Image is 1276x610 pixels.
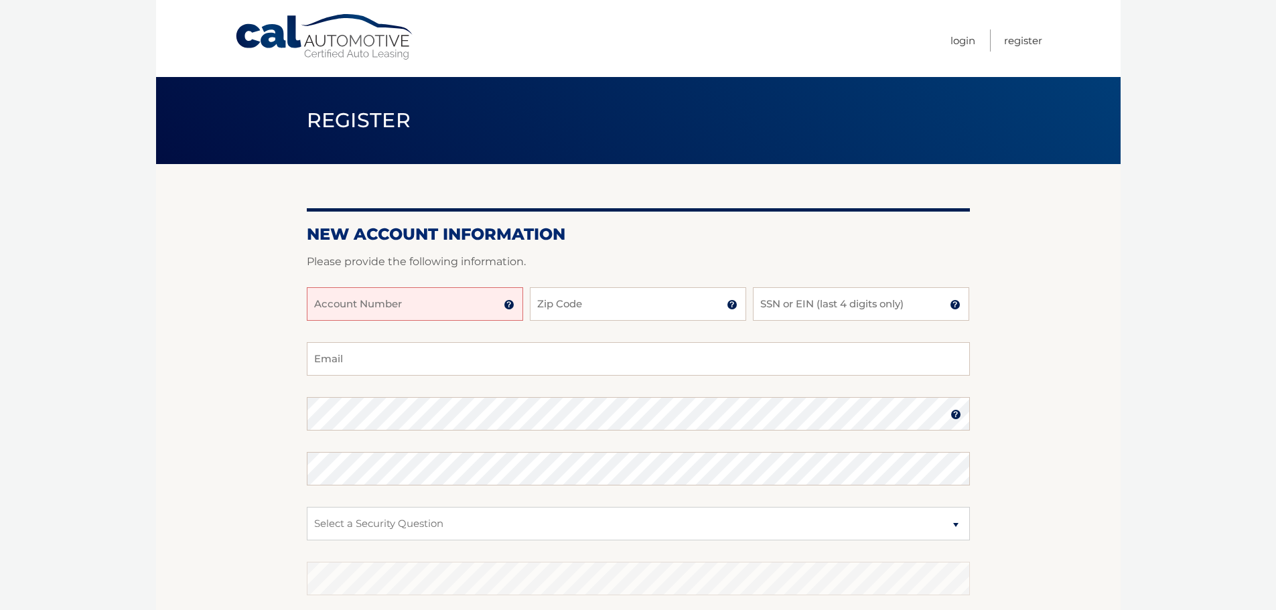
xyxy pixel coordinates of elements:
input: Account Number [307,287,523,321]
img: tooltip.svg [504,299,514,310]
img: tooltip.svg [727,299,737,310]
input: Zip Code [530,287,746,321]
a: Register [1004,29,1042,52]
span: Register [307,108,411,133]
a: Login [950,29,975,52]
p: Please provide the following information. [307,252,970,271]
h2: New Account Information [307,224,970,244]
img: tooltip.svg [950,299,961,310]
input: SSN or EIN (last 4 digits only) [753,287,969,321]
input: Email [307,342,970,376]
img: tooltip.svg [950,409,961,420]
a: Cal Automotive [234,13,415,61]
